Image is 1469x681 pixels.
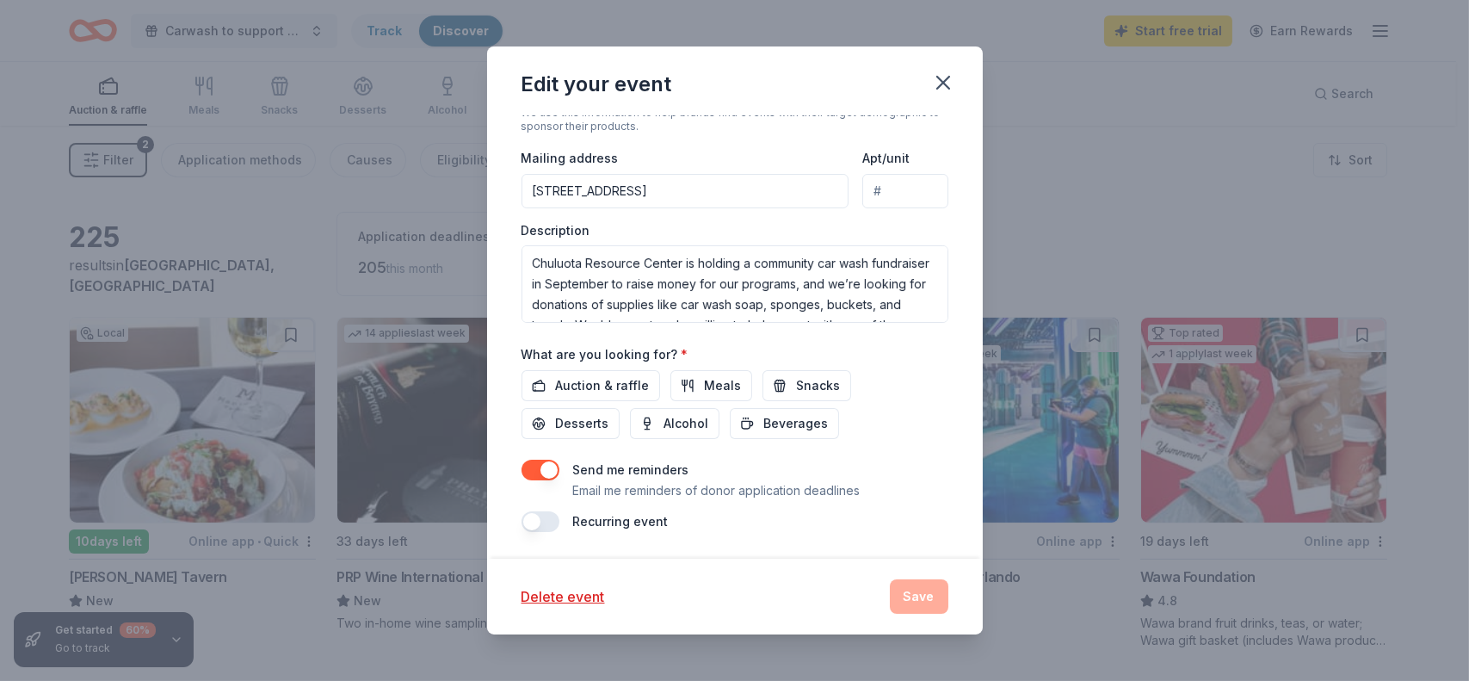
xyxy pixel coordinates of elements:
label: What are you looking for? [522,346,688,363]
div: We use this information to help brands find events with their target demographic to sponsor their... [522,106,948,133]
label: Description [522,222,590,239]
button: Delete event [522,586,605,607]
span: Auction & raffle [556,375,650,396]
span: Desserts [556,413,609,434]
button: Meals [670,370,752,401]
input: Enter a US address [522,174,849,208]
button: Auction & raffle [522,370,660,401]
div: Edit your event [522,71,672,98]
span: Snacks [797,375,841,396]
button: Alcohol [630,408,719,439]
label: Recurring event [573,514,669,529]
span: Meals [705,375,742,396]
button: Desserts [522,408,620,439]
input: # [862,174,947,208]
button: Snacks [762,370,851,401]
span: Alcohol [664,413,709,434]
span: Beverages [764,413,829,434]
textarea: Chuluota Resource Center is holding a community car wash fundraiser in September to raise money f... [522,245,948,323]
label: Send me reminders [573,462,689,477]
button: Beverages [730,408,839,439]
label: Apt/unit [862,150,910,167]
p: Email me reminders of donor application deadlines [573,480,861,501]
label: Mailing address [522,150,619,167]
